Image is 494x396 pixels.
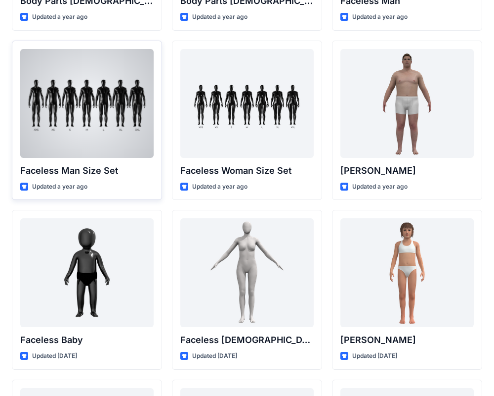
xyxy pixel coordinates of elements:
p: Updated a year ago [192,12,247,22]
p: Faceless Baby [20,333,154,347]
p: Updated a year ago [32,182,87,192]
p: Updated a year ago [192,182,247,192]
a: Faceless Female CN Lite [180,218,314,327]
p: Updated [DATE] [352,351,397,361]
a: Joseph [340,49,474,158]
a: Faceless Baby [20,218,154,327]
p: Updated [DATE] [32,351,77,361]
p: Faceless Man Size Set [20,164,154,178]
p: Updated a year ago [352,12,408,22]
p: Faceless [DEMOGRAPHIC_DATA] CN Lite [180,333,314,347]
p: [PERSON_NAME] [340,333,474,347]
p: [PERSON_NAME] [340,164,474,178]
a: Faceless Woman Size Set [180,49,314,158]
p: Updated a year ago [352,182,408,192]
p: Updated a year ago [32,12,87,22]
p: Faceless Woman Size Set [180,164,314,178]
a: Emily [340,218,474,327]
a: Faceless Man Size Set [20,49,154,158]
p: Updated [DATE] [192,351,237,361]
